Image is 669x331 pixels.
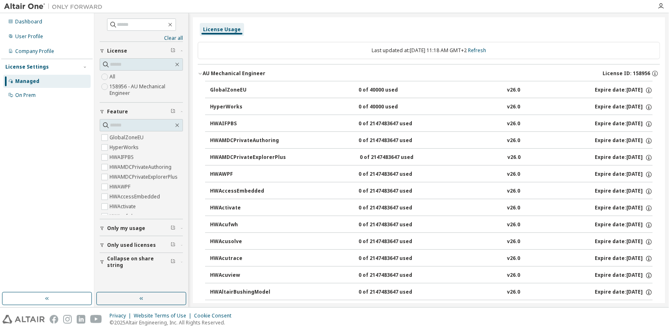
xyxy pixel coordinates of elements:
[110,82,183,98] label: 158956 - AU Mechanical Engineer
[507,87,520,94] div: v26.0
[210,120,284,128] div: HWAIFPBS
[198,64,660,83] button: AU Mechanical EngineerLicense ID: 158956
[210,216,653,234] button: HWAcufwh0 of 2147483647 usedv26.0Expire date:[DATE]
[210,205,284,212] div: HWActivate
[595,103,653,111] div: Expire date: [DATE]
[507,205,520,212] div: v26.0
[50,315,58,324] img: facebook.svg
[595,205,653,212] div: Expire date: [DATE]
[107,255,171,269] span: Collapse on share string
[210,171,284,178] div: HWAWPF
[507,238,520,246] div: v26.0
[203,26,241,33] div: License Usage
[210,154,286,161] div: HWAMDCPrivateExplorerPlus
[100,103,183,121] button: Feature
[203,70,265,77] div: AU Mechanical Engineer
[595,221,653,229] div: Expire date: [DATE]
[210,221,284,229] div: HWAcufwh
[595,171,653,178] div: Expire date: [DATE]
[107,225,145,232] span: Only my usage
[358,188,432,195] div: 0 of 2147483647 used
[107,48,127,54] span: License
[5,64,49,70] div: License Settings
[110,202,137,211] label: HWActivate
[15,92,36,99] div: On Prem
[595,238,653,246] div: Expire date: [DATE]
[507,137,520,145] div: v26.0
[110,211,136,221] label: HWAcufwh
[210,283,653,301] button: HWAltairBushingModel0 of 2147483647 usedv26.0Expire date:[DATE]
[210,272,284,279] div: HWAcuview
[507,272,520,279] div: v26.0
[110,143,140,152] label: HyperWorks
[110,152,135,162] label: HWAIFPBS
[210,289,284,296] div: HWAltairBushingModel
[198,42,660,59] div: Last updated at: [DATE] 11:18 AM GMT+2
[210,199,653,217] button: HWActivate0 of 2147483647 usedv26.0Expire date:[DATE]
[210,250,653,268] button: HWAcutrace0 of 2147483647 usedv26.0Expire date:[DATE]
[595,272,653,279] div: Expire date: [DATE]
[100,42,183,60] button: License
[90,315,102,324] img: youtube.svg
[595,154,653,161] div: Expire date: [DATE]
[15,78,39,85] div: Managed
[210,238,284,246] div: HWAcusolve
[358,103,432,111] div: 0 of 40000 used
[77,315,85,324] img: linkedin.svg
[210,132,653,150] button: HWAMDCPrivateAuthoring0 of 2147483647 usedv26.0Expire date:[DATE]
[171,225,176,232] span: Clear filter
[210,115,653,133] button: HWAIFPBS0 of 2147483647 usedv26.0Expire date:[DATE]
[210,182,653,200] button: HWAccessEmbedded0 of 2147483647 usedv26.0Expire date:[DATE]
[171,108,176,115] span: Clear filter
[107,242,156,248] span: Only used licenses
[110,133,145,143] label: GlobalZoneEU
[210,87,284,94] div: GlobalZoneEU
[210,188,284,195] div: HWAccessEmbedded
[110,192,162,202] label: HWAccessEmbedded
[360,154,434,161] div: 0 of 2147483647 used
[507,289,520,296] div: v26.0
[358,289,432,296] div: 0 of 2147483647 used
[358,87,432,94] div: 0 of 40000 used
[15,33,43,40] div: User Profile
[100,35,183,41] a: Clear all
[210,300,653,318] button: HWAltairCopilotHyperWorks0 of 2147483647 usedv26.0Expire date:[DATE]
[507,103,520,111] div: v26.0
[171,242,176,248] span: Clear filter
[358,255,432,262] div: 0 of 2147483647 used
[358,171,432,178] div: 0 of 2147483647 used
[110,182,132,192] label: HWAWPF
[358,137,432,145] div: 0 of 2147483647 used
[595,137,653,145] div: Expire date: [DATE]
[110,319,236,326] p: © 2025 Altair Engineering, Inc. All Rights Reserved.
[110,72,117,82] label: All
[134,313,194,319] div: Website Terms of Use
[210,81,653,99] button: GlobalZoneEU0 of 40000 usedv26.0Expire date:[DATE]
[358,221,432,229] div: 0 of 2147483647 used
[210,233,653,251] button: HWAcusolve0 of 2147483647 usedv26.0Expire date:[DATE]
[210,255,284,262] div: HWAcutrace
[210,137,284,145] div: HWAMDCPrivateAuthoring
[210,267,653,285] button: HWAcuview0 of 2147483647 usedv26.0Expire date:[DATE]
[210,98,653,116] button: HyperWorks0 of 40000 usedv26.0Expire date:[DATE]
[110,313,134,319] div: Privacy
[595,87,653,94] div: Expire date: [DATE]
[358,272,432,279] div: 0 of 2147483647 used
[358,120,432,128] div: 0 of 2147483647 used
[2,315,45,324] img: altair_logo.svg
[63,315,72,324] img: instagram.svg
[595,120,653,128] div: Expire date: [DATE]
[4,2,107,11] img: Altair One
[100,253,183,271] button: Collapse on share string
[194,313,236,319] div: Cookie Consent
[171,259,176,265] span: Clear filter
[107,108,128,115] span: Feature
[15,48,54,55] div: Company Profile
[507,188,520,195] div: v26.0
[110,162,173,172] label: HWAMDCPrivateAuthoring
[507,171,520,178] div: v26.0
[15,18,42,25] div: Dashboard
[507,255,520,262] div: v26.0
[210,165,653,184] button: HWAWPF0 of 2147483647 usedv26.0Expire date:[DATE]
[595,255,653,262] div: Expire date: [DATE]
